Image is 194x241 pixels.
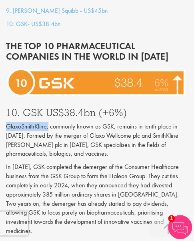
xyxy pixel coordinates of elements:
h2: THE TOP 10 PHARMACEUTICAL COMPANIES IN THE WORLD IN [DATE] [6,41,188,62]
a: 10. GSK- US$38.4bn [6,20,61,28]
a: 9. [PERSON_NAME] Squibb - US$45bn [6,6,108,15]
p: GlaxoSmithKline, commonly known as GSK, remains in tenth place in [DATE]. Formed by the merger of... [6,122,188,159]
span: 1 [168,215,175,222]
p: In [DATE], GSK completed the demerger of the Consumer Healthcare business from the GSK Group to f... [6,163,188,236]
img: Chatbot [168,215,192,239]
h3: 10. GSK US$38.4bn (+6%) [6,107,188,118]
